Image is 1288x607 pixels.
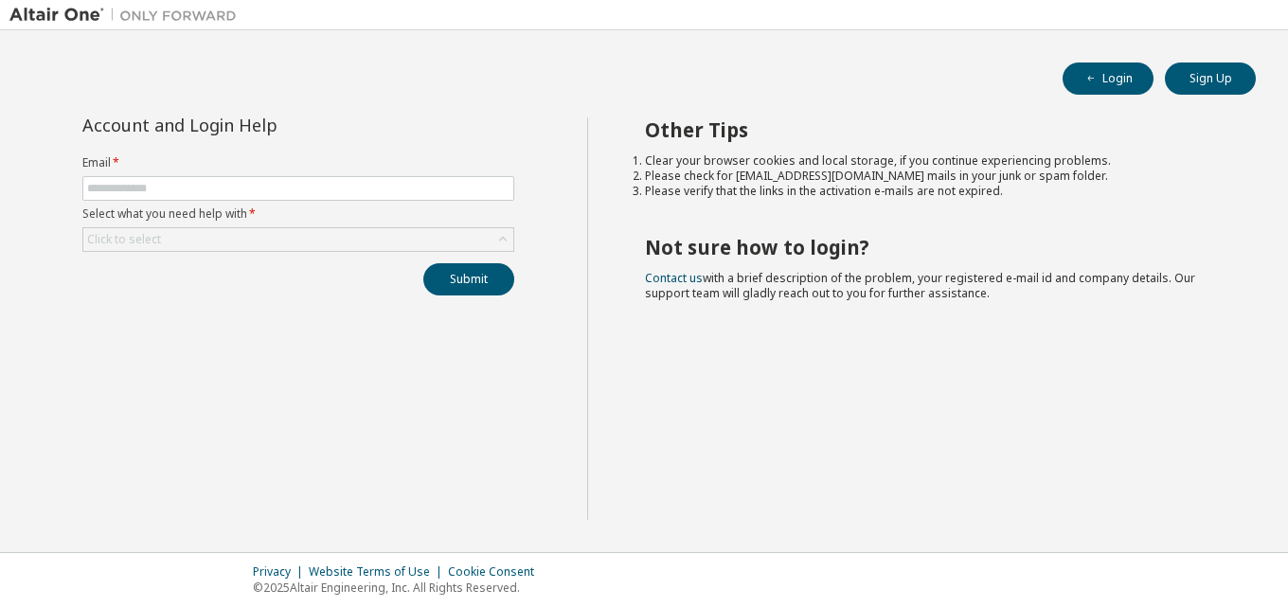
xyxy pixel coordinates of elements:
[87,232,161,247] div: Click to select
[82,117,428,133] div: Account and Login Help
[82,155,514,170] label: Email
[253,564,309,580] div: Privacy
[82,206,514,222] label: Select what you need help with
[645,169,1223,184] li: Please check for [EMAIL_ADDRESS][DOMAIN_NAME] mails in your junk or spam folder.
[83,228,513,251] div: Click to select
[1063,62,1154,95] button: Login
[645,184,1223,199] li: Please verify that the links in the activation e-mails are not expired.
[423,263,514,295] button: Submit
[9,6,246,25] img: Altair One
[645,235,1223,259] h2: Not sure how to login?
[645,117,1223,142] h2: Other Tips
[645,270,1195,301] span: with a brief description of the problem, your registered e-mail id and company details. Our suppo...
[309,564,448,580] div: Website Terms of Use
[253,580,546,596] p: © 2025 Altair Engineering, Inc. All Rights Reserved.
[448,564,546,580] div: Cookie Consent
[645,153,1223,169] li: Clear your browser cookies and local storage, if you continue experiencing problems.
[645,270,703,286] a: Contact us
[1165,62,1256,95] button: Sign Up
